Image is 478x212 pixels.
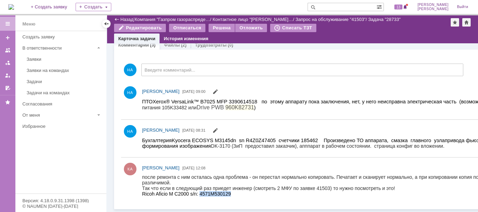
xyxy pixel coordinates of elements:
[164,42,180,47] a: Файлы
[182,128,195,132] span: [DATE]
[99,16,139,22] span: [PERSON_NAME]
[394,5,402,9] span: 13
[22,124,94,129] div: Избранное
[462,18,471,27] div: Сделать домашней страницей
[368,17,401,22] div: Задача "28733"
[196,166,206,170] span: 12:08
[24,76,105,87] a: Задачи
[135,17,213,22] div: /
[22,101,102,107] div: Согласования
[27,68,102,73] div: Заявки на командах
[99,98,118,104] span: Средняя
[22,20,35,28] div: Меню
[182,166,195,170] span: [DATE]
[22,34,102,39] div: Создать заявку
[2,32,13,43] a: Создать заявку
[83,6,112,12] span: 960K82731
[142,127,180,134] a: [PERSON_NAME]
[117,59,121,65] span: 1.
[14,16,88,22] span: Заявитель (ФИО пользователя)
[228,42,233,47] div: (0)
[27,79,102,84] div: Задачи
[451,18,459,27] div: Добавить в избранное
[4,76,7,82] span: 4
[56,175,57,181] span: .
[13,175,14,181] span: :
[117,98,179,110] span: 1. 7025 - не включается 2. 3145 - щелчки при печати
[212,129,218,134] span: Редактировать
[133,16,134,22] div: |
[2,82,13,94] a: Мои согласования
[181,42,187,47] div: (2)
[14,51,89,63] span: Место расположения заявителя (адрес площадки)
[295,17,366,22] a: Запрос на обслуживание "41503"
[14,13,89,19] span: Заявитель (ФИО пользователя)
[24,87,105,98] a: Задачи на командах
[99,36,129,41] span: 89171136838
[142,88,180,95] a: [PERSON_NAME]
[76,3,111,11] div: Создать
[2,70,13,81] a: Мои заявки
[4,98,7,104] span: 5
[182,89,195,94] span: [DATE]
[24,54,105,65] a: Заявки
[135,17,210,22] a: Компания "Газпром газораспреде…
[118,42,149,47] a: Комментарии
[2,45,13,56] a: Заявки на командах
[14,95,108,114] span: Подробное описание проблемы (при необходимости приложить скриншоты, фото, видео)
[117,13,158,19] span: [PERSON_NAME]
[99,115,162,126] span: 1. 7025 - не включается 2. 3145 - щелчки при печати
[295,17,368,22] div: /
[99,52,151,63] span: г. [STREET_ADDRESS][PERSON_NAME]
[117,86,135,92] span: Средняя
[196,128,206,132] span: 08:31
[117,47,210,52] span: г. [STREET_ADDRESS][PERSON_NAME]
[121,71,148,77] span: Бухгалтерия
[2,57,13,68] a: Заявки в моей ответственности
[20,98,105,109] a: Согласования
[14,29,93,47] span: Контактный телефон заявителя (указать доступный № телефона, по возможности - сотовый)
[27,57,102,62] div: Заявки
[417,3,449,7] span: [PERSON_NAME]
[164,36,208,41] a: История изменения
[5,86,7,92] span: 5
[99,68,103,74] span: 1.
[142,89,180,94] span: [PERSON_NAME]
[195,42,227,47] a: Трудозатраты
[38,175,48,181] span: @63
[103,68,113,74] span: ПТО
[121,59,132,65] span: ПТО
[5,101,7,107] span: 6
[196,89,206,94] span: 09:00
[212,90,218,95] span: Редактировать
[4,118,7,123] span: 6
[22,204,99,209] div: © NAUMEN [DATE]-[DATE]
[5,28,7,34] span: 2
[142,165,180,170] span: [PERSON_NAME]
[118,36,155,41] a: Карточка задачи
[99,79,172,90] span: /Kyocera ECOSYS M3145dn/ R4Z0Z47405
[150,42,156,47] div: (3)
[14,86,87,92] span: Срочность решения проблемы
[124,64,136,76] span: НА
[2,175,4,181] span: -
[4,54,7,60] span: 3
[14,98,87,104] span: Срочность решения проблемы
[5,47,7,52] span: 3
[14,65,110,77] span: Имя рабочего места / модель, серийный номер (при необходимости)
[5,13,7,19] span: 1
[14,175,61,181] a: starukhin.rs@63gaz.ru
[14,70,84,88] span: Имя рабочего места / модель, серийный номер (при необходимости)
[417,7,449,11] span: [PERSON_NAME]
[102,20,111,28] div: Скрыть меню
[22,112,94,118] div: От меня
[4,16,7,22] span: 1
[4,175,13,181] span: mail
[14,43,106,56] span: Место расположения заявителя (адрес площадки)
[213,17,293,22] a: Контактное лицо "[PERSON_NAME]…
[20,31,105,42] a: Создать заявку
[117,28,145,34] span: 89171136838
[117,71,212,83] span: /Kyocera ECOSYS M3145dn/ R4Z0Z47405
[103,79,131,85] span: Бухгалтерия
[14,22,110,40] span: Контактный телефон заявителя (указать доступный № телефона, по возможности - сотовый)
